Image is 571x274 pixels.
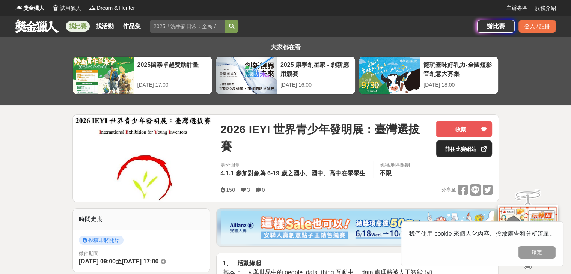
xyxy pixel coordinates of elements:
button: 收藏 [436,121,492,137]
div: 時間走期 [73,209,210,230]
div: 國籍/地區限制 [379,161,410,169]
div: 登入 / 註冊 [518,20,556,33]
img: Cover Image [73,115,213,202]
button: 確定 [518,246,556,259]
div: 2025 康寧創星家 - 創新應用競賽 [280,60,351,77]
span: [DATE] 09:00 [79,258,116,265]
span: 4.1.1 參加對象為 6-19 歲之國小、國中、高中在學學生 [220,170,365,176]
span: 2026 IEYI 世界青少年發明展：臺灣選拔賽 [220,121,430,155]
a: 辦比賽 [477,20,515,33]
a: 2025 康寧創星家 - 創新應用競賽[DATE] 16:00 [215,56,356,95]
a: 前往比賽網站 [436,140,492,157]
span: 150 [226,187,235,193]
div: [DATE] 17:00 [137,81,208,89]
div: [DATE] 18:00 [423,81,494,89]
img: Logo [15,4,23,11]
span: 試用獵人 [60,4,81,12]
a: LogoDream & Hunter [89,4,135,12]
span: 大家都在看 [269,44,303,50]
img: Logo [89,4,96,11]
a: 找活動 [93,21,117,32]
span: 投稿即將開始 [79,236,124,245]
a: 主辦專區 [506,4,527,12]
a: 服務介紹 [535,4,556,12]
div: 身分限制 [220,161,367,169]
span: 分享至 [441,184,456,196]
span: [DATE] 17:00 [122,258,158,265]
span: 0 [262,187,265,193]
img: d2146d9a-e6f6-4337-9592-8cefde37ba6b.png [498,205,558,255]
strong: 1、 活動緣起 [223,260,261,266]
a: 2025國泰卓越獎助計畫[DATE] 17:00 [72,56,212,95]
a: 作品集 [120,21,144,32]
span: 我們使用 cookie 來個人化內容、投放廣告和分析流量。 [409,230,556,237]
a: Logo試用獵人 [52,4,81,12]
a: 找比賽 [66,21,90,32]
span: 3 [247,187,250,193]
div: 翻玩臺味好乳力-全國短影音創意大募集 [423,60,494,77]
div: 2025國泰卓越獎助計畫 [137,60,208,77]
span: 徵件期間 [79,251,98,256]
span: 不限 [379,170,391,176]
img: Logo [52,4,59,11]
input: 2025「洗手新日常：全民 ALL IN」洗手歌全台徵選 [150,20,225,33]
div: [DATE] 16:00 [280,81,351,89]
span: 至 [116,258,122,265]
span: Dream & Hunter [97,4,135,12]
a: 翻玩臺味好乳力-全國短影音創意大募集[DATE] 18:00 [359,56,499,95]
span: 獎金獵人 [23,4,44,12]
a: Logo獎金獵人 [15,4,44,12]
img: dcc59076-91c0-4acb-9c6b-a1d413182f46.png [221,211,494,244]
